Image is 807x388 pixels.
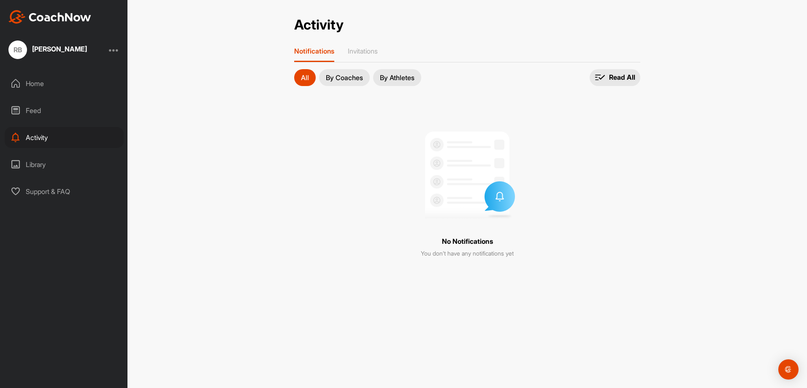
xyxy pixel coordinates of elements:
div: RB [8,40,27,59]
p: Notifications [294,47,334,55]
p: All [301,74,309,81]
img: CoachNow [8,10,91,24]
div: Open Intercom Messenger [778,359,799,380]
p: By Athletes [380,74,414,81]
button: By Coaches [319,69,370,86]
p: No Notifications [442,237,493,246]
p: Invitations [348,47,378,55]
div: Feed [5,100,124,121]
h2: Activity [294,17,344,33]
p: Read All [609,73,635,82]
p: By Coaches [326,74,363,81]
button: By Athletes [373,69,421,86]
div: [PERSON_NAME] [32,46,87,52]
img: no invites [414,121,520,226]
div: Home [5,73,124,94]
button: All [294,69,316,86]
div: Library [5,154,124,175]
div: Activity [5,127,124,148]
p: You don’t have any notifications yet [421,249,514,258]
div: Support & FAQ [5,181,124,202]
